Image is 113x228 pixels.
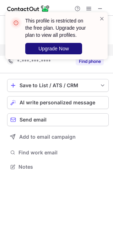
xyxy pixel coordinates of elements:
span: Upgrade Now [38,46,69,51]
span: Notes [18,164,106,170]
button: Find work email [7,148,109,158]
div: Save to List / ATS / CRM [20,83,96,88]
span: AI write personalized message [20,100,95,105]
button: Notes [7,162,109,172]
span: Send email [20,117,47,123]
span: Find work email [18,149,106,156]
img: error [10,17,22,29]
header: This profile is restricted on the free plan. Upgrade your plan to view all profiles. [25,17,91,39]
button: AI write personalized message [7,96,109,109]
span: Add to email campaign [19,134,76,140]
button: Add to email campaign [7,130,109,143]
button: Upgrade Now [25,43,82,54]
button: Send email [7,113,109,126]
button: save-profile-one-click [7,79,109,92]
img: ContactOut v5.3.10 [7,4,50,13]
